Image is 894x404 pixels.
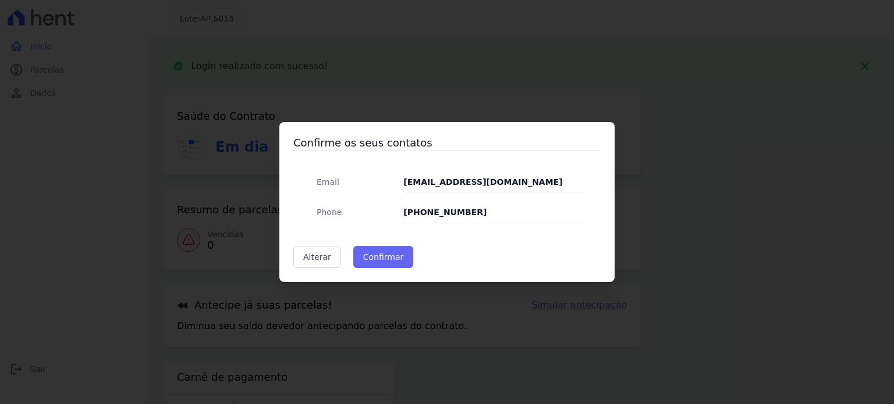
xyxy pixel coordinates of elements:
span: translation missing: pt-BR.public.contracts.modal.confirmation.phone [317,208,342,217]
strong: [EMAIL_ADDRESS][DOMAIN_NAME] [403,177,562,187]
a: Alterar [293,246,341,268]
h3: Confirme os seus contatos [293,136,601,150]
span: translation missing: pt-BR.public.contracts.modal.confirmation.email [317,177,339,187]
button: Confirmar [353,246,414,268]
strong: [PHONE_NUMBER] [403,208,487,217]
